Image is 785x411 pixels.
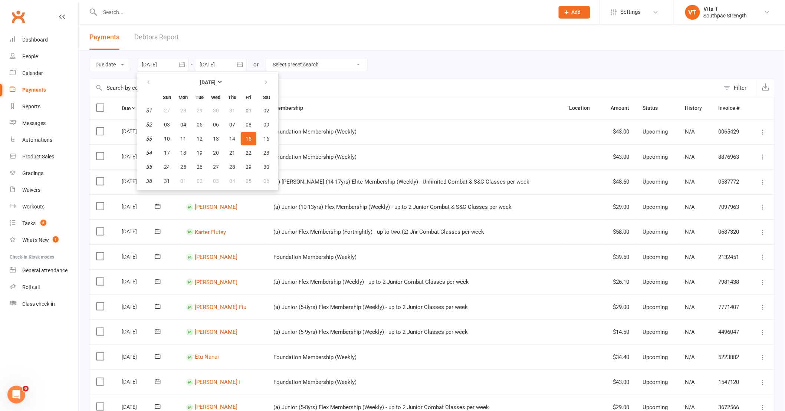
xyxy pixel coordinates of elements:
span: 01 [246,108,252,114]
button: 30 [208,104,224,117]
span: N/A [685,178,695,185]
small: Thursday [228,95,236,100]
div: Reports [22,103,40,109]
button: 13 [208,132,224,145]
span: Upcoming [643,204,668,210]
div: Southpac Strength [704,12,747,19]
span: Upcoming [643,178,668,185]
td: 0687320 [712,219,750,244]
span: Upcoming [643,404,668,411]
small: Friday [246,95,252,100]
div: Gradings [22,170,43,176]
button: Due date [89,58,130,71]
a: [PERSON_NAME] [195,204,237,210]
a: Clubworx [9,7,27,26]
small: Tuesday [196,95,204,100]
div: VT [685,5,700,20]
button: 19 [192,146,207,160]
td: $34.40 [600,345,636,370]
span: 16 [264,136,270,142]
button: 26 [192,160,207,174]
div: [DATE] [122,151,156,162]
span: 02 [197,178,203,184]
th: Status [636,97,678,119]
button: 31 [224,104,240,117]
div: People [22,53,38,59]
span: 11 [180,136,186,142]
small: Sunday [163,95,171,100]
div: or [253,60,259,69]
button: 22 [241,146,256,160]
button: 06 [257,174,276,188]
span: N/A [685,254,695,260]
button: 05 [241,174,256,188]
th: Amount [600,97,636,119]
div: Waivers [22,187,40,193]
div: Messages [22,120,46,126]
span: 17 [164,150,170,156]
th: Membership [267,97,563,119]
button: 07 [224,118,240,131]
div: Filter [734,83,747,92]
a: Dashboard [10,32,78,48]
a: Product Sales [10,148,78,165]
a: [PERSON_NAME]'i [195,379,240,385]
button: 03 [208,174,224,188]
div: Workouts [22,204,45,210]
strong: [DATE] [200,79,216,85]
td: $58.00 [600,219,636,244]
td: 0065429 [712,119,750,144]
button: Payments [89,24,119,50]
div: General attendance [22,267,68,273]
span: 28 [229,164,235,170]
button: 28 [175,104,191,117]
button: 03 [159,118,175,131]
span: Upcoming [643,254,668,260]
div: [DATE] [122,175,156,187]
div: What's New [22,237,49,243]
a: [PERSON_NAME] [195,279,237,285]
td: $43.00 [600,369,636,395]
span: 08 [246,122,252,128]
a: Workouts [10,198,78,215]
span: N/A [685,128,695,135]
button: 01 [241,104,256,117]
a: Payments [10,82,78,98]
button: Filter [720,79,757,97]
small: Monday [179,95,188,100]
a: What's New1 [10,232,78,249]
button: 27 [208,160,224,174]
td: $29.00 [600,194,636,220]
span: 15 [246,136,252,142]
span: 24 [164,164,170,170]
td: $26.10 [600,269,636,295]
td: $29.00 [600,295,636,320]
button: 20 [208,146,224,160]
span: Upcoming [643,354,668,361]
span: (a) Junior Flex Membership (Fortnightly) - up to two (2) Jnr Combat Classes per week [273,228,484,235]
button: 06 [208,118,224,131]
em: 33 [146,135,152,142]
button: 02 [192,174,207,188]
span: 14 [229,136,235,142]
em: 32 [146,121,152,128]
span: 27 [213,164,219,170]
div: [DATE] [122,326,156,337]
th: Invoice # [712,97,750,119]
div: Class check-in [22,301,55,307]
button: 04 [175,118,191,131]
a: [PERSON_NAME] [195,254,237,260]
span: 09 [264,122,270,128]
div: Calendar [22,70,43,76]
span: (a) Junior (5-9yrs) Flex Membership (Weekly) - up to 2 Junior Classes per week [273,329,468,335]
a: Class kiosk mode [10,296,78,312]
span: Foundation Membership (Weekly) [273,154,357,160]
button: 31 [159,174,175,188]
input: Search... [98,7,549,17]
span: 20 [213,150,219,156]
span: (a) Junior (5-8yrs) Flex Membership (Weekly) - up to 2 Junior Combat Classes per week [273,404,489,411]
span: 29 [197,108,203,114]
span: N/A [685,329,695,335]
span: (a) Junior Flex Membership (Weekly) - up to 2 Junior Combat Classes per week [273,279,469,285]
em: 36 [146,178,152,184]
